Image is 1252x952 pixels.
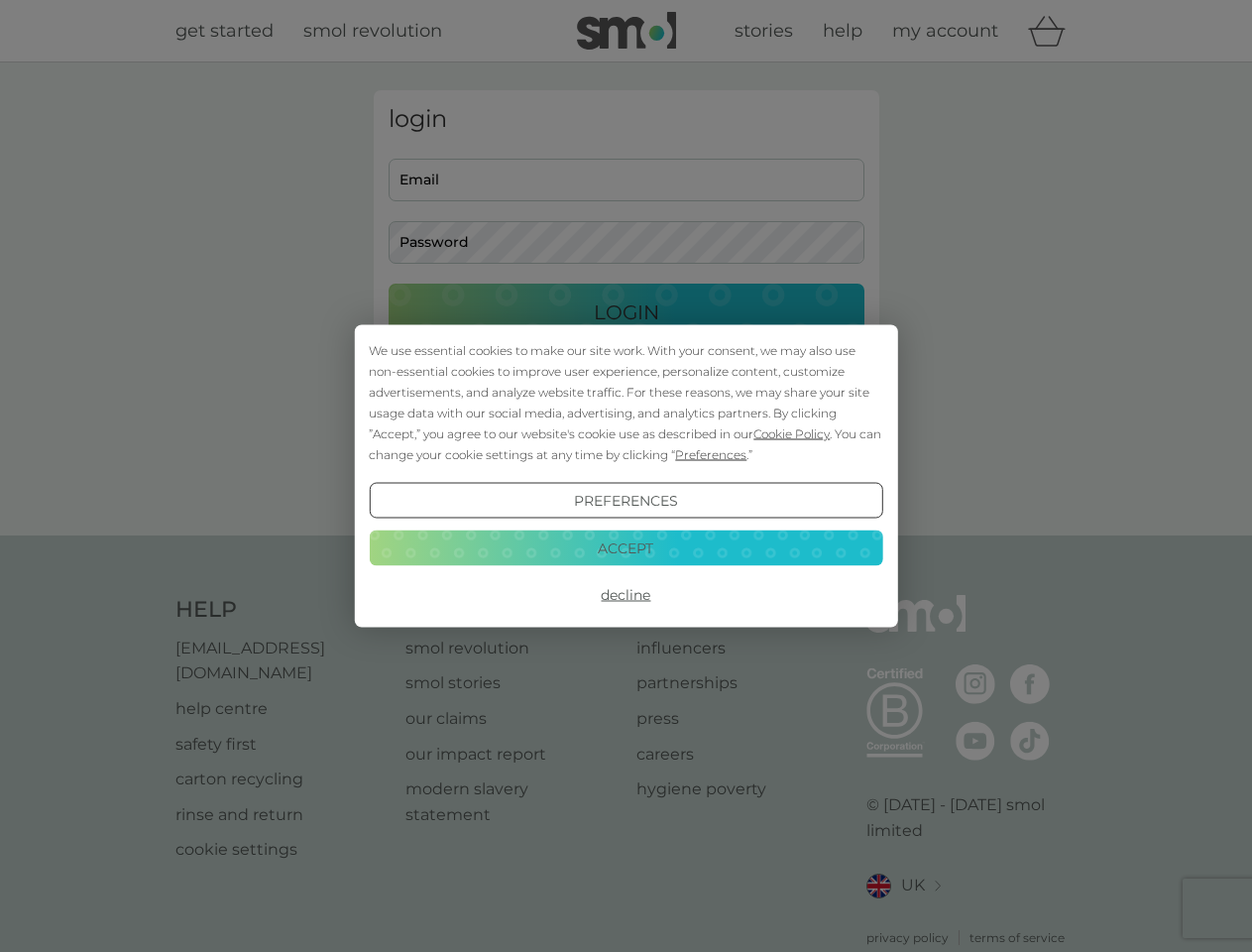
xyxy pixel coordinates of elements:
[369,340,882,465] div: We use essential cookies to make our site work. With your consent, we may also use non-essential ...
[675,447,746,462] span: Preferences
[369,530,882,565] button: Accept
[753,426,830,441] span: Cookie Policy
[369,577,882,613] button: Decline
[354,325,897,628] div: Cookie Consent Prompt
[369,483,882,519] button: Preferences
